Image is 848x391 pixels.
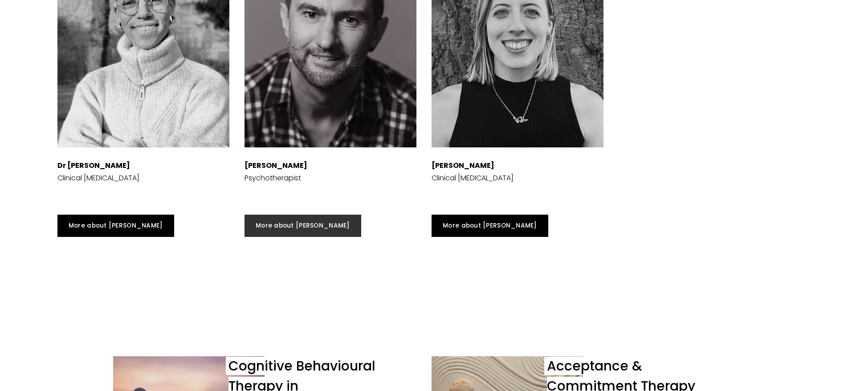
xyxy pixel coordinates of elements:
[432,215,548,237] a: More about [PERSON_NAME]
[57,160,130,171] strong: Dr [PERSON_NAME]
[245,160,307,183] p: Psychotherapist
[432,160,514,183] p: Clinical [MEDICAL_DATA]
[57,215,174,237] a: More about [PERSON_NAME]
[57,160,139,183] p: Clinical [MEDICAL_DATA]
[245,215,361,237] a: More about [PERSON_NAME]
[245,160,307,171] strong: [PERSON_NAME]
[432,160,494,171] strong: [PERSON_NAME]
